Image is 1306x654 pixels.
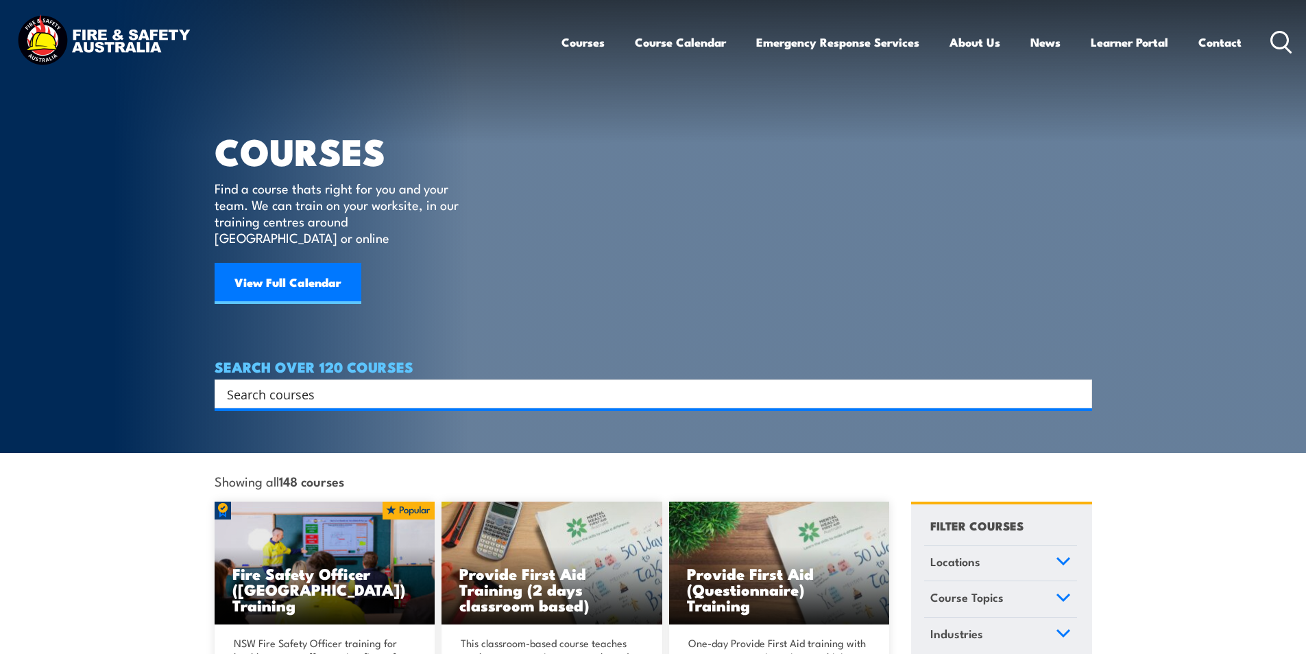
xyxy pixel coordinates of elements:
p: Find a course thats right for you and your team. We can train on your worksite, in our training c... [215,180,465,246]
h3: Provide First Aid (Questionnaire) Training [687,565,872,613]
a: News [1030,24,1061,60]
span: Locations [930,552,980,571]
img: Mental Health First Aid Training (Standard) – Classroom [442,502,662,625]
a: Fire Safety Officer ([GEOGRAPHIC_DATA]) Training [215,502,435,625]
a: Learner Portal [1091,24,1168,60]
strong: 148 courses [279,471,344,490]
h4: SEARCH OVER 120 COURSES [215,359,1092,374]
h3: Provide First Aid Training (2 days classroom based) [459,565,644,613]
a: Course Calendar [635,24,726,60]
a: Emergency Response Services [756,24,919,60]
input: Search input [227,384,1062,404]
h3: Fire Safety Officer ([GEOGRAPHIC_DATA]) Training [232,565,418,613]
h1: COURSES [215,135,479,167]
a: Provide First Aid (Questionnaire) Training [669,502,890,625]
h4: FILTER COURSES [930,516,1024,535]
form: Search form [230,384,1065,404]
span: Course Topics [930,588,1004,607]
a: View Full Calendar [215,263,361,304]
span: Showing all [215,474,344,488]
a: Course Topics [924,581,1077,617]
button: Search magnifier button [1068,384,1087,404]
a: Industries [924,618,1077,653]
a: About Us [950,24,1000,60]
a: Courses [561,24,605,60]
a: Locations [924,546,1077,581]
span: Industries [930,624,983,643]
img: Mental Health First Aid Training (Standard) – Blended Classroom [669,502,890,625]
img: Fire Safety Advisor [215,502,435,625]
a: Provide First Aid Training (2 days classroom based) [442,502,662,625]
a: Contact [1198,24,1242,60]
